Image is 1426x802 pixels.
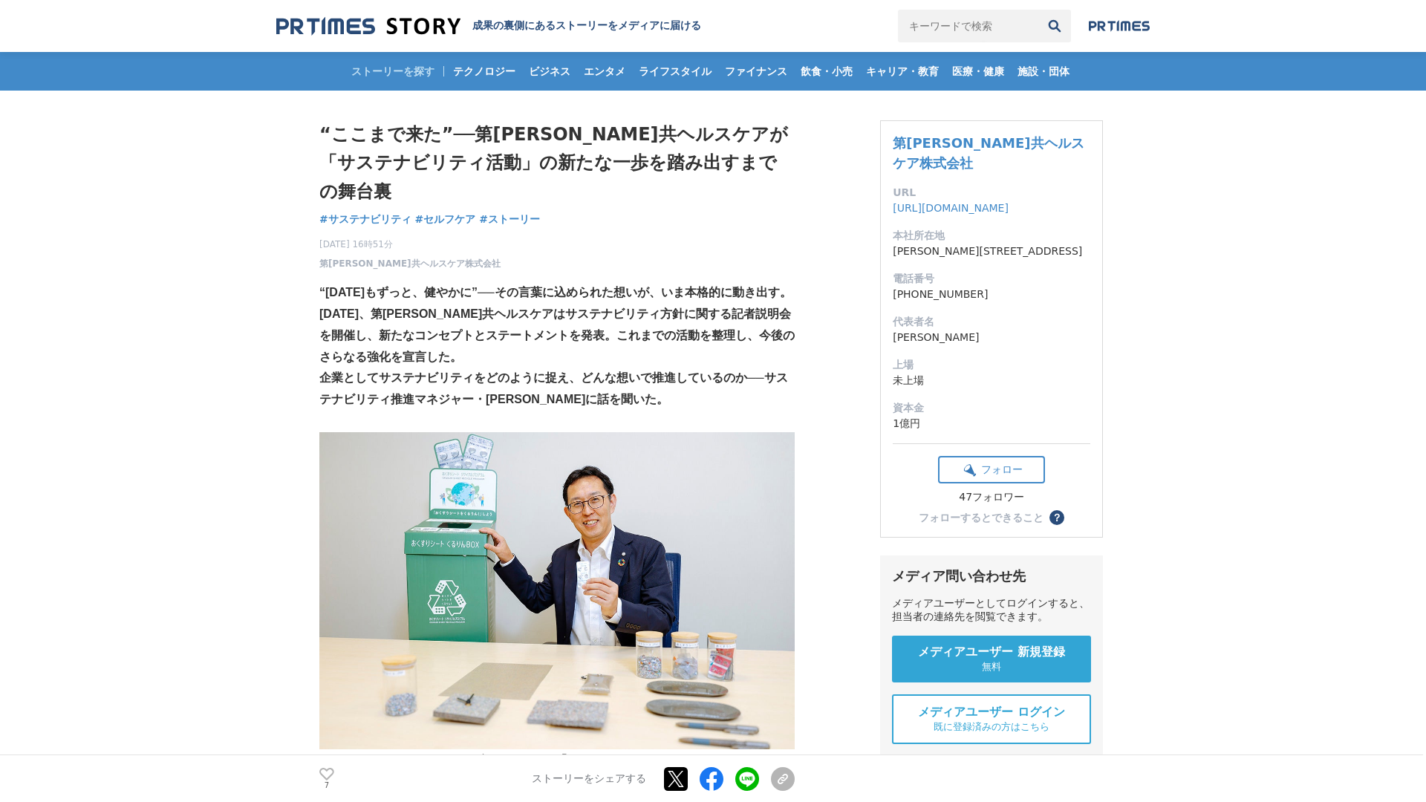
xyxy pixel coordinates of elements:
a: メディアユーザー 新規登録 無料 [892,636,1091,682]
button: 検索 [1038,10,1071,42]
div: フォローするとできること [919,512,1044,523]
dt: 上場 [893,357,1090,373]
a: ビジネス [523,52,576,91]
button: フォロー [938,456,1045,483]
strong: [DATE]、第[PERSON_NAME]共ヘルスケアはサステナビリティ方針に関する記者説明会を開催し、新たなコンセプトとステートメントを発表。これまでの活動を整理し、今後のさらなる強化を宣言した。 [319,307,795,363]
a: キャリア・教育 [860,52,945,91]
div: 47フォロワー [938,491,1045,504]
h2: 成果の裏側にあるストーリーをメディアに届ける [472,19,701,33]
dd: [PHONE_NUMBER] [893,287,1090,302]
dd: [PERSON_NAME][STREET_ADDRESS] [893,244,1090,259]
span: ？ [1052,512,1062,523]
span: 医療・健康 [946,65,1010,78]
strong: 企業としてサステナビリティをどのように捉え、どんな想いで推進しているのか──サステナビリティ推進マネジャー・[PERSON_NAME]に話を聞いた。 [319,371,788,405]
dt: 電話番号 [893,271,1090,287]
span: エンタメ [578,65,631,78]
dt: 本社所在地 [893,228,1090,244]
p: サステナビリティサイト「Wellness for Good」： [319,749,795,771]
a: 飲食・小売 [795,52,859,91]
h1: “ここまで来た”──第[PERSON_NAME]共ヘルスケアが「サステナビリティ活動」の新たな一歩を踏み出すまでの舞台裏 [319,120,795,206]
img: prtimes [1089,20,1150,32]
a: 医療・健康 [946,52,1010,91]
strong: “[DATE]もずっと、健やかに”──その言葉に込められた想いが、いま本格的に動き出す。 [319,286,792,299]
span: ビジネス [523,65,576,78]
a: 第[PERSON_NAME]共ヘルスケア株式会社 [319,257,501,270]
img: thumbnail_910c58a0-73f5-11f0-b044-6f7ac2b63f01.jpg [319,432,795,749]
span: ライフスタイル [633,65,717,78]
a: 施設・団体 [1012,52,1075,91]
span: #セルフケア [415,212,476,226]
p: ストーリーをシェアする [532,772,646,786]
dd: [PERSON_NAME] [893,330,1090,345]
a: 第[PERSON_NAME]共ヘルスケア株式会社 [893,135,1084,171]
span: 飲食・小売 [795,65,859,78]
p: 7 [319,782,334,789]
a: #サステナビリティ [319,212,411,227]
span: 施設・団体 [1012,65,1075,78]
dd: 未上場 [893,373,1090,388]
div: メディア問い合わせ先 [892,567,1091,585]
span: 無料 [982,660,1001,674]
span: #サステナビリティ [319,212,411,226]
dt: URL [893,185,1090,200]
a: ライフスタイル [633,52,717,91]
a: ファイナンス [719,52,793,91]
span: メディアユーザー 新規登録 [918,645,1065,660]
dt: 資本金 [893,400,1090,416]
span: [DATE] 16時51分 [319,238,501,251]
a: #セルフケア [415,212,476,227]
input: キーワードで検索 [898,10,1038,42]
a: メディアユーザー ログイン 既に登録済みの方はこちら [892,694,1091,744]
span: #ストーリー [479,212,540,226]
span: メディアユーザー ログイン [918,705,1065,720]
div: メディアユーザーとしてログインすると、担当者の連絡先を閲覧できます。 [892,597,1091,624]
span: ファイナンス [719,65,793,78]
a: テクノロジー [447,52,521,91]
img: 成果の裏側にあるストーリーをメディアに届ける [276,16,460,36]
a: エンタメ [578,52,631,91]
dt: 代表者名 [893,314,1090,330]
span: キャリア・教育 [860,65,945,78]
button: ？ [1049,510,1064,525]
span: テクノロジー [447,65,521,78]
a: 成果の裏側にあるストーリーをメディアに届ける 成果の裏側にあるストーリーをメディアに届ける [276,16,701,36]
a: #ストーリー [479,212,540,227]
span: 既に登録済みの方はこちら [934,720,1049,734]
a: [URL][DOMAIN_NAME] [893,202,1009,214]
dd: 1億円 [893,416,1090,431]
